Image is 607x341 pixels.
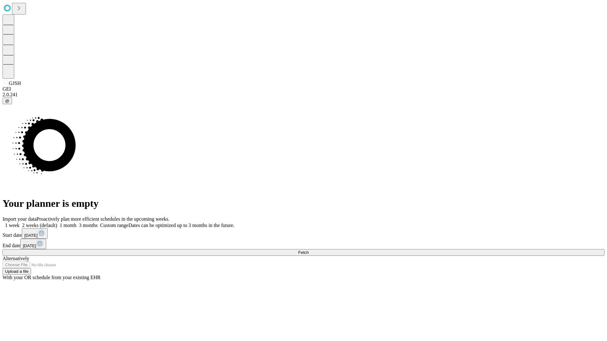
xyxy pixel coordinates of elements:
span: Proactively plan more efficient schedules in the upcoming weeks. [37,216,169,222]
button: [DATE] [22,228,48,239]
span: 1 month [60,223,77,228]
span: 2 weeks (default) [22,223,57,228]
span: Fetch [298,250,309,255]
span: Dates can be optimized up to 3 months in the future. [128,223,234,228]
div: End date [3,239,604,249]
div: 2.0.241 [3,92,604,98]
span: Alternatively [3,256,29,261]
button: Fetch [3,249,604,256]
span: 1 week [5,223,20,228]
span: @ [5,99,9,103]
span: With your OR schedule from your existing EHR [3,275,101,280]
span: [DATE] [24,233,38,238]
span: 3 months [79,223,98,228]
h1: Your planner is empty [3,198,604,209]
div: Start date [3,228,604,239]
div: GEI [3,86,604,92]
span: [DATE] [23,243,36,248]
span: Custom range [100,223,128,228]
button: [DATE] [20,239,46,249]
button: @ [3,98,12,104]
button: Upload a file [3,268,31,275]
span: Import your data [3,216,37,222]
span: GJSH [9,81,21,86]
